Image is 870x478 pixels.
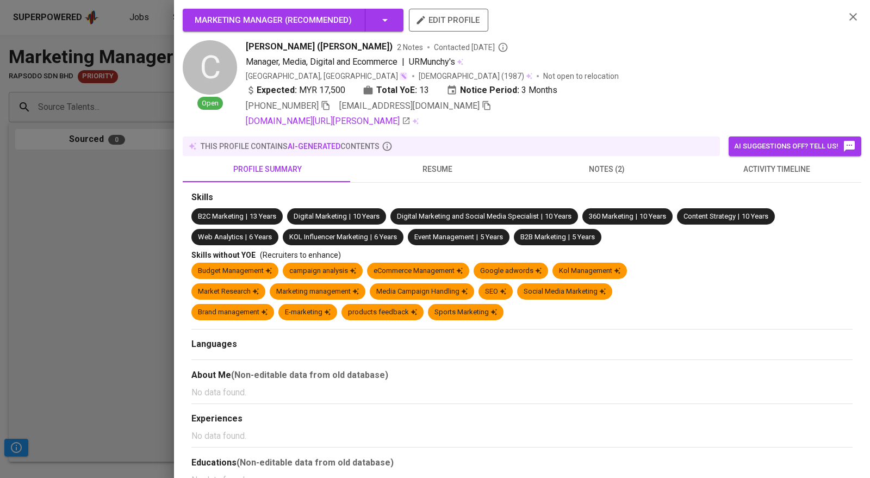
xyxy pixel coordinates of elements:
span: profile summary [189,163,346,176]
span: 10 Years [353,212,380,220]
button: Marketing Manager (Recommended) [183,9,403,32]
span: 6 Years [374,233,397,241]
div: E-marketing [285,307,331,318]
span: 10 Years [639,212,666,220]
span: 10 Years [742,212,768,220]
div: eCommerce Management [374,266,463,276]
span: Web Analytics [198,233,243,241]
span: | [370,232,372,243]
span: [PHONE_NUMBER] [246,101,319,111]
img: magic_wand.svg [399,72,408,80]
svg: By Malaysia recruiter [498,42,508,53]
p: Not open to relocation [543,71,619,82]
b: (Non-editable data from old database) [231,370,388,380]
span: notes (2) [529,163,685,176]
span: KOL Influencer Marketing [289,233,368,241]
div: (1987) [419,71,532,82]
div: Google adwords [480,266,542,276]
span: AI suggestions off? Tell us! [734,140,856,153]
span: Contacted [DATE] [434,42,508,53]
div: Media Campaign Handling [376,287,468,297]
span: 5 Years [480,233,503,241]
button: AI suggestions off? Tell us! [729,136,861,156]
span: | [568,232,570,243]
span: (Recruiters to enhance) [260,251,341,259]
span: | [541,212,543,222]
span: [EMAIL_ADDRESS][DOMAIN_NAME] [339,101,480,111]
span: 13 Years [250,212,276,220]
span: Digital Marketing and Social Media Specialist [397,212,539,220]
span: 13 [419,84,429,97]
span: | [402,55,405,69]
div: Market Research [198,287,259,297]
div: 3 Months [446,84,557,97]
p: No data found. [191,386,853,399]
div: About Me [191,369,853,382]
a: [DOMAIN_NAME][URL][PERSON_NAME] [246,115,411,128]
div: Kol Management [559,266,620,276]
span: B2B Marketing [520,233,566,241]
span: Skills without YOE [191,251,256,259]
span: AI-generated [288,142,340,151]
div: Educations [191,456,853,469]
div: SEO [485,287,506,297]
div: Social Media Marketing [524,287,606,297]
span: | [476,232,478,243]
b: (Non-editable data from old database) [237,457,394,468]
span: 5 Years [572,233,595,241]
span: Manager, Media, Digital and Ecommerce [246,57,397,67]
span: | [636,212,637,222]
p: No data found. [191,430,853,443]
div: Marketing management [276,287,359,297]
span: Digital Marketing [294,212,347,220]
span: 360 Marketing [589,212,633,220]
span: 2 Notes [397,42,423,53]
span: | [245,232,247,243]
div: products feedback [348,307,417,318]
span: B2C Marketing [198,212,244,220]
span: Event Management [414,233,474,241]
b: Expected: [257,84,297,97]
span: resume [359,163,515,176]
div: Skills [191,191,853,204]
span: edit profile [418,13,480,27]
div: Brand management [198,307,268,318]
span: 10 Years [545,212,571,220]
div: MYR 17,500 [246,84,345,97]
b: Total YoE: [376,84,417,97]
div: campaign analysis [289,266,356,276]
span: 6 Years [249,233,272,241]
div: Sports Marketing [434,307,497,318]
div: C [183,40,237,95]
span: [PERSON_NAME] ([PERSON_NAME]) [246,40,393,53]
b: Notice Period: [460,84,519,97]
span: Open [197,98,223,109]
button: edit profile [409,9,488,32]
div: [GEOGRAPHIC_DATA], [GEOGRAPHIC_DATA] [246,71,408,82]
span: [DEMOGRAPHIC_DATA] [419,71,501,82]
span: URMunchy's [409,57,455,67]
span: | [738,212,739,222]
div: Experiences [191,413,853,425]
a: edit profile [409,15,488,24]
div: Budget Management [198,266,272,276]
span: Content Strategy [683,212,736,220]
span: | [349,212,351,222]
span: Marketing Manager ( Recommended ) [195,15,352,25]
span: | [246,212,247,222]
span: activity timeline [698,163,855,176]
p: this profile contains contents [201,141,380,152]
div: Languages [191,338,853,351]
